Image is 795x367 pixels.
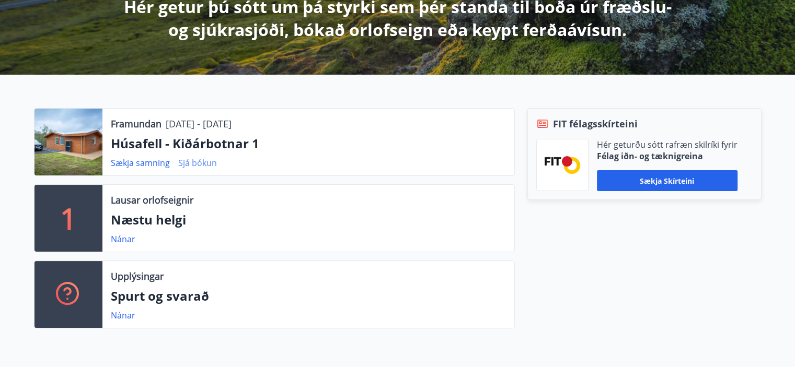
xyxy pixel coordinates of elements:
p: Spurt og svarað [111,287,506,305]
p: Hér geturðu sótt rafræn skilríki fyrir [597,139,738,150]
a: Nánar [111,233,135,245]
span: FIT félagsskírteini [553,117,638,131]
p: Upplýsingar [111,269,164,283]
p: Næstu helgi [111,211,506,229]
p: Lausar orlofseignir [111,193,193,207]
p: [DATE] - [DATE] [166,117,232,131]
a: Sækja samning [111,157,170,169]
a: Nánar [111,310,135,321]
p: 1 [60,198,77,238]
p: Félag iðn- og tæknigreina [597,150,738,162]
button: Sækja skírteini [597,170,738,191]
p: Framundan [111,117,162,131]
p: Húsafell - Kiðárbotnar 1 [111,135,506,152]
a: Sjá bókun [178,157,217,169]
img: FPQVkF9lTnNbbaRSFyT17YYeljoOGk5m51IhT0bO.png [545,156,580,173]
